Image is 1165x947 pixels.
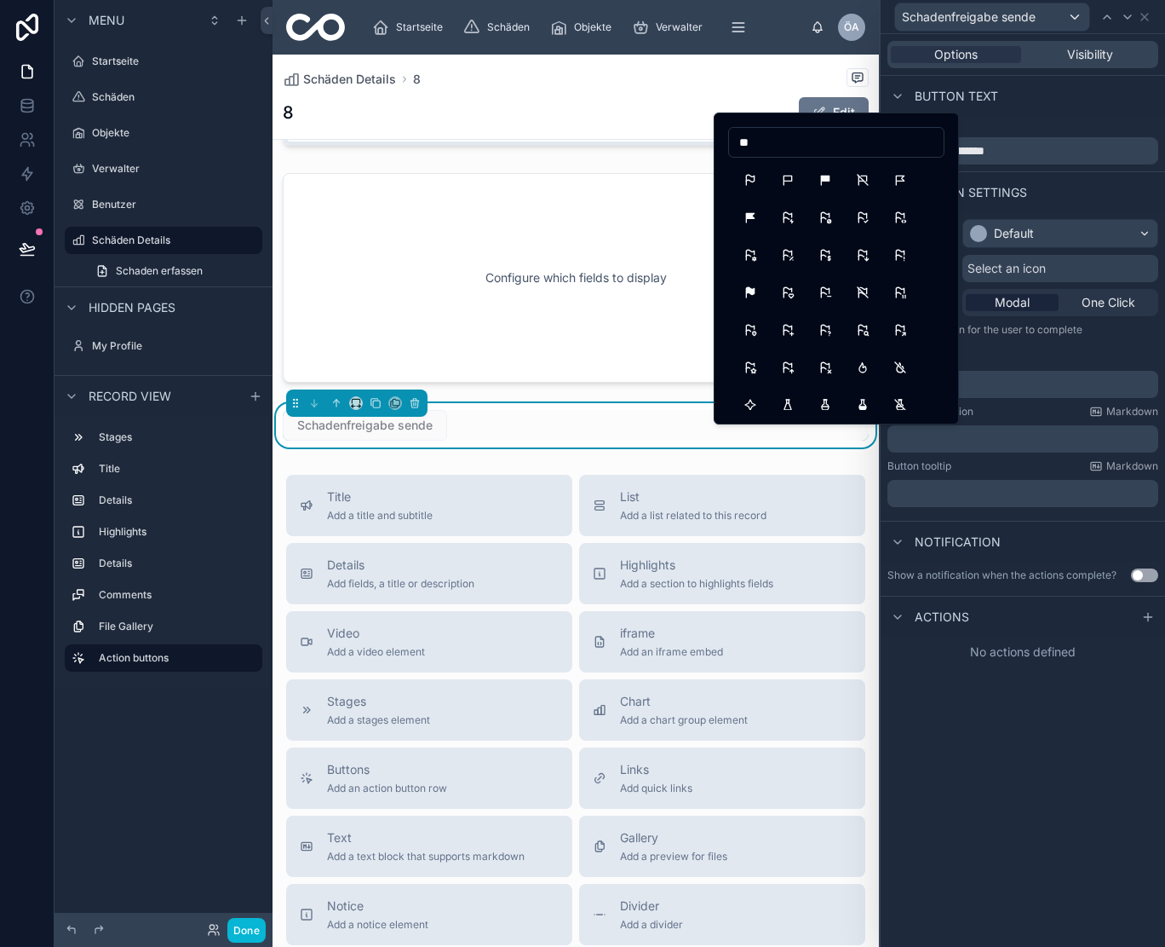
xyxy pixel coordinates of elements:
button: FlagDiscount [772,240,803,270]
button: FlagPlus [772,315,803,345]
button: FlagX [810,352,841,383]
div: Show a notification when the actions complete? [887,569,1116,582]
button: TextAdd a text block that supports markdown [286,816,572,877]
a: Schäden Details [65,227,262,254]
button: FlagBolt [772,202,803,233]
span: Add an action button row [327,782,447,795]
span: Notification [915,534,1001,551]
button: FlagMinus [810,277,841,308]
span: Text [327,829,525,846]
label: Stages [99,430,255,444]
button: LinksAdd quick links [579,748,865,809]
button: DividerAdd a divider [579,884,865,945]
span: Add a notice element [327,918,428,932]
span: Schaden erfassen [116,264,203,278]
button: FlagExclamation [885,240,915,270]
span: Add a stages element [327,713,430,727]
button: FlagSearch [847,315,878,345]
label: Title [99,462,255,476]
button: Default [962,219,1158,248]
button: Flag2Filled [810,165,841,195]
button: FlagDown [847,240,878,270]
span: Video [327,625,425,642]
span: ÖA [844,20,859,34]
span: Add a title and subtitle [327,509,433,523]
span: Highlights [620,557,773,574]
label: Highlights [99,525,255,539]
span: Schäden Details [303,71,396,88]
span: Buttons [327,761,447,778]
span: Details [327,557,474,574]
button: FlagStar [735,352,766,383]
span: Add an iframe embed [620,645,723,659]
label: Benutzer [92,198,259,211]
button: Edit [799,97,869,128]
span: One Click [1082,294,1135,311]
button: FlagCancel [810,202,841,233]
span: Markdown [1106,459,1158,473]
button: Flask2 [810,390,841,420]
div: scrollable content [55,416,273,689]
a: Schäden Details [283,71,396,88]
button: FlagShare [885,315,915,345]
button: Flask [772,390,803,420]
label: Button tooltip [887,459,951,473]
span: Verwalter [656,20,703,34]
span: Add fields, a title or description [327,577,474,591]
label: Schäden [92,90,259,104]
span: Button text [915,88,998,105]
span: Divider [620,898,683,915]
div: scrollable content [359,9,811,46]
button: Flag2 [772,165,803,195]
span: Actions [915,609,969,626]
button: FlagOff [847,277,878,308]
span: Hidden pages [89,299,175,316]
span: Stages [327,693,430,710]
a: Benutzer [65,191,262,218]
button: FlagFilled [735,277,766,308]
span: Select an icon [967,260,1046,277]
button: FlagCog [735,240,766,270]
button: Flag [735,165,766,195]
a: Schäden [65,84,262,111]
span: Menu [89,12,124,29]
button: Flask2Off [885,390,915,420]
button: FlameOff [885,352,915,383]
span: Record view [89,388,171,405]
button: FlagDollar [810,240,841,270]
a: Objekte [65,119,262,147]
div: scrollable content [887,425,1158,453]
button: GalleryAdd a preview for files [579,816,865,877]
span: Add a divider [620,918,683,932]
button: Flag3Filled [735,202,766,233]
span: Add a text block that supports markdown [327,850,525,863]
div: Default [994,225,1034,242]
label: Objekte [92,126,259,140]
button: DetailsAdd fields, a title or description [286,543,572,604]
span: Add a list related to this record [620,509,766,523]
button: StagesAdd a stages element [286,679,572,741]
img: App logo [286,14,345,41]
span: Links [620,761,692,778]
span: Notice [327,898,428,915]
span: Add quick links [620,782,692,795]
label: Action buttons [99,651,249,665]
span: Schadenfreigabe sende [902,9,1036,26]
label: Startseite [92,55,259,68]
a: Markdown [1089,459,1158,473]
span: iframe [620,625,723,642]
a: Schaden erfassen [85,257,262,285]
span: Title [327,488,433,505]
button: ButtonsAdd an action button row [286,748,572,809]
div: scrollable content [887,371,1158,398]
a: Schäden [458,12,542,43]
a: Startseite [367,12,455,43]
div: No actions defined [881,637,1165,667]
a: Startseite [65,48,262,75]
span: Add a section to highlights fields [620,577,773,591]
button: ChartAdd a chart group element [579,679,865,741]
a: Verwalter [627,12,714,43]
button: Flask2Filled [847,390,878,420]
span: List [620,488,766,505]
button: Flame [847,352,878,383]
